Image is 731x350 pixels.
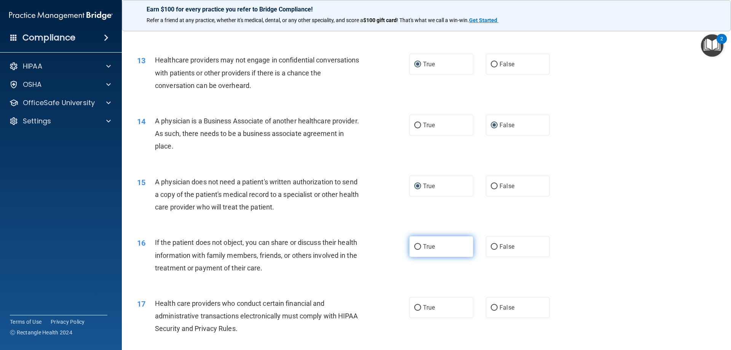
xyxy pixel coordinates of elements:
[720,39,723,49] div: 2
[9,80,111,89] a: OSHA
[23,117,51,126] p: Settings
[414,123,421,128] input: True
[491,305,498,311] input: False
[23,80,42,89] p: OSHA
[491,62,498,67] input: False
[23,62,42,71] p: HIPAA
[137,299,145,308] span: 17
[500,61,514,68] span: False
[137,56,145,65] span: 13
[9,98,111,107] a: OfficeSafe University
[423,243,435,250] span: True
[491,184,498,189] input: False
[500,304,514,311] span: False
[155,178,359,211] span: A physician does not need a patient's written authorization to send a copy of the patient's medic...
[363,17,397,23] strong: $100 gift card
[10,318,41,326] a: Terms of Use
[51,318,85,326] a: Privacy Policy
[155,117,359,150] span: A physician is a Business Associate of another healthcare provider. As such, there needs to be a ...
[137,178,145,187] span: 15
[491,123,498,128] input: False
[137,238,145,248] span: 16
[491,244,498,250] input: False
[423,304,435,311] span: True
[500,121,514,129] span: False
[155,56,359,89] span: Healthcare providers may not engage in confidential conversations with patients or other provider...
[423,61,435,68] span: True
[423,121,435,129] span: True
[414,62,421,67] input: True
[155,238,357,272] span: If the patient does not object, you can share or discuss their health information with family mem...
[500,182,514,190] span: False
[9,62,111,71] a: HIPAA
[414,305,421,311] input: True
[137,117,145,126] span: 14
[147,6,706,13] p: Earn $100 for every practice you refer to Bridge Compliance!
[155,299,358,332] span: Health care providers who conduct certain financial and administrative transactions electronicall...
[397,17,469,23] span: ! That's what we call a win-win.
[23,98,95,107] p: OfficeSafe University
[147,17,363,23] span: Refer a friend at any practice, whether it's medical, dental, or any other speciality, and score a
[9,8,113,23] img: PMB logo
[500,243,514,250] span: False
[414,184,421,189] input: True
[701,34,723,57] button: Open Resource Center, 2 new notifications
[22,32,75,43] h4: Compliance
[423,182,435,190] span: True
[10,329,72,336] span: Ⓒ Rectangle Health 2024
[469,17,497,23] strong: Get Started
[469,17,498,23] a: Get Started
[414,244,421,250] input: True
[9,117,111,126] a: Settings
